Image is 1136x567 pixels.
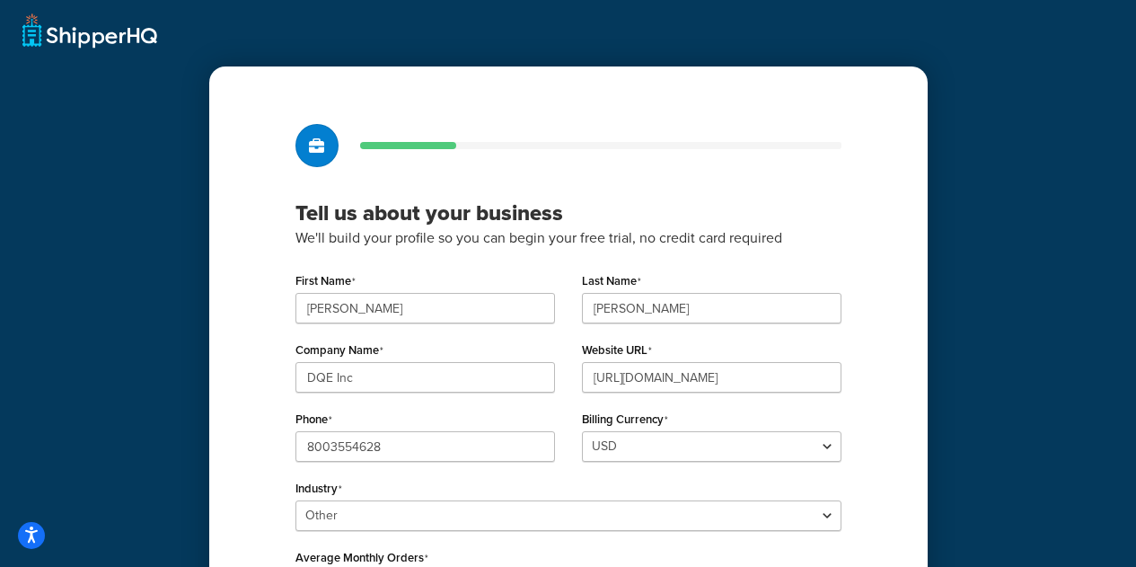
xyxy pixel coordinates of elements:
[582,343,652,358] label: Website URL
[582,274,641,288] label: Last Name
[295,343,383,358] label: Company Name
[295,274,356,288] label: First Name
[295,226,841,250] p: We'll build your profile so you can begin your free trial, no credit card required
[295,482,342,496] label: Industry
[295,551,428,565] label: Average Monthly Orders
[295,199,841,226] h3: Tell us about your business
[295,412,332,427] label: Phone
[582,412,668,427] label: Billing Currency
